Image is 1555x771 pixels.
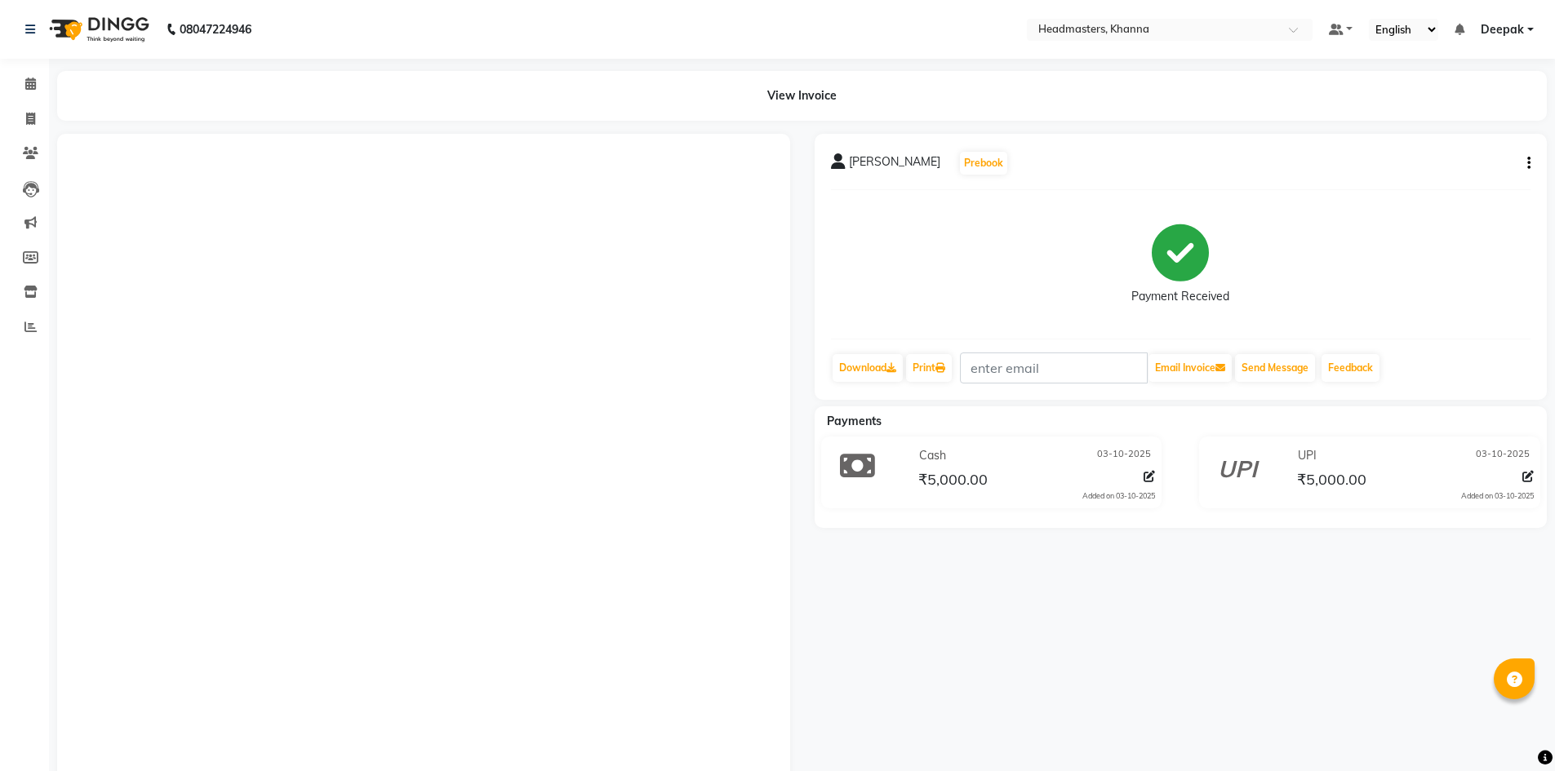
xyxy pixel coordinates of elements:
a: Print [906,354,952,382]
button: Send Message [1235,354,1315,382]
span: ₹5,000.00 [918,470,988,493]
button: Email Invoice [1148,354,1232,382]
a: Download [833,354,903,382]
input: enter email [960,352,1148,383]
span: 03-10-2025 [1476,447,1530,464]
img: logo [42,7,153,52]
button: Prebook [960,152,1007,175]
b: 08047224946 [180,7,251,52]
span: UPI [1298,447,1317,464]
span: [PERSON_NAME] [849,153,940,176]
span: Payments [827,414,882,428]
span: ₹5,000.00 [1297,470,1366,493]
a: Feedback [1322,354,1380,382]
div: Added on 03-10-2025 [1082,490,1155,502]
span: Cash [919,447,946,464]
span: 03-10-2025 [1097,447,1151,464]
div: View Invoice [57,71,1547,121]
div: Payment Received [1131,288,1229,305]
iframe: chat widget [1486,706,1539,755]
div: Added on 03-10-2025 [1461,490,1534,502]
span: Deepak [1481,21,1524,38]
